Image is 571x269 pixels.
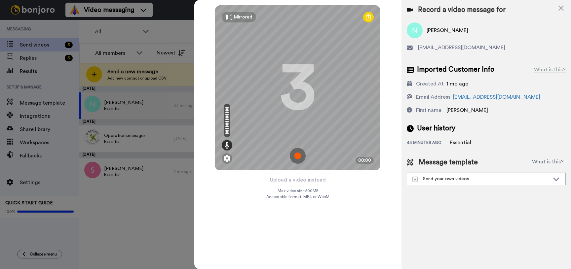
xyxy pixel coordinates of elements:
img: ic_record_start.svg [290,148,306,164]
span: Max video size: 500 MB [277,188,318,193]
span: [EMAIL_ADDRESS][DOMAIN_NAME] [418,44,505,51]
div: Email Address [416,93,450,101]
img: demo-template.svg [412,177,418,182]
button: What is this? [530,157,566,167]
img: ic_gear.svg [224,155,230,162]
div: 3 [280,63,316,113]
span: User history [417,123,455,133]
div: Created At [416,80,444,88]
span: Acceptable format: MP4 or WebM [266,194,329,199]
span: Imported Customer Info [417,65,494,75]
div: Essential [450,139,483,147]
div: 00:00 [356,157,374,164]
div: What is this? [534,66,566,74]
a: [EMAIL_ADDRESS][DOMAIN_NAME] [453,94,540,100]
span: [PERSON_NAME] [446,108,488,113]
span: Message template [419,157,478,167]
span: 1 mo ago [446,81,469,86]
div: Send your own videos [412,176,550,182]
button: Upload a video instead [268,176,328,184]
div: 44 minutes ago [407,140,450,147]
div: First name [416,106,441,114]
